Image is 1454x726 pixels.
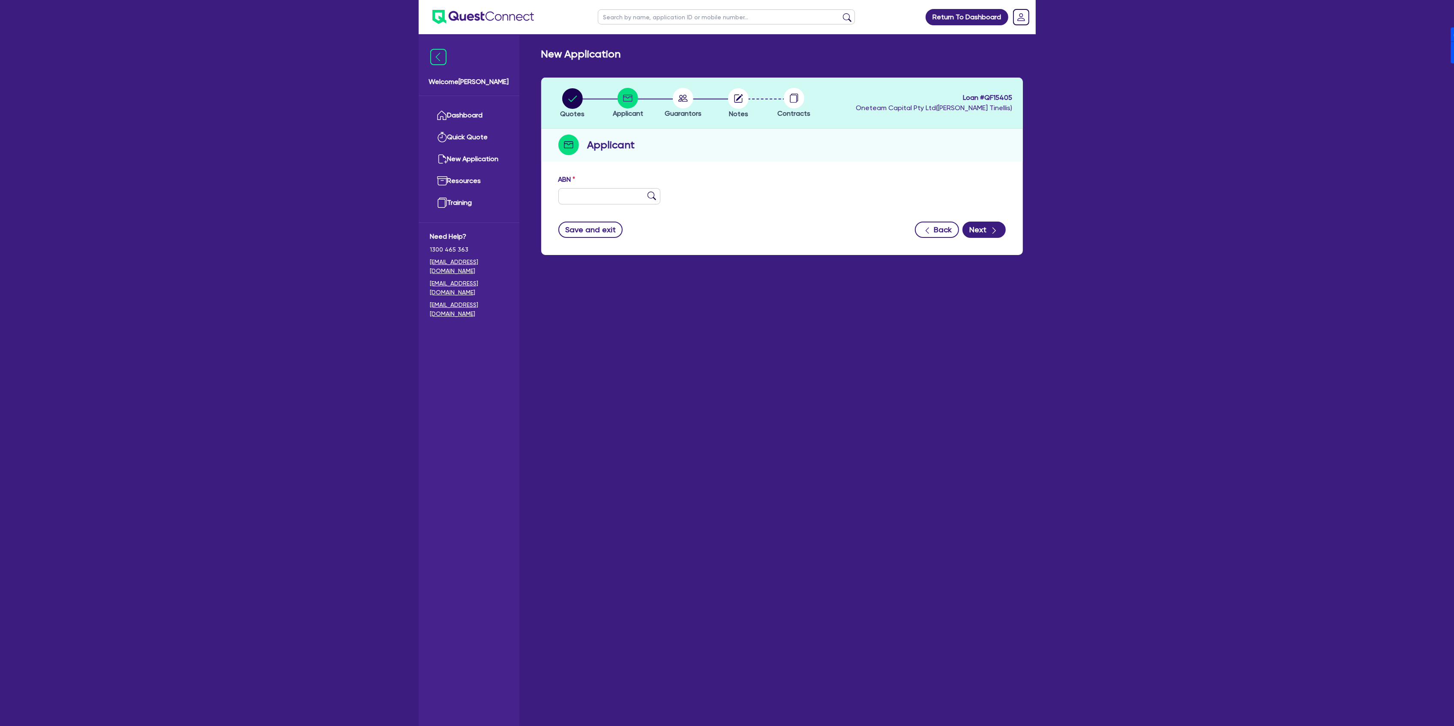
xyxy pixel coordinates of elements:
img: training [437,198,447,208]
button: Save and exit [558,222,623,238]
button: Next [962,222,1006,238]
a: Quick Quote [430,126,508,148]
a: Resources [430,170,508,192]
img: quest-connect-logo-blue [432,10,534,24]
input: Search by name, application ID or mobile number... [598,9,855,24]
a: Training [430,192,508,214]
span: Loan # QF15405 [856,93,1013,103]
a: Dashboard [430,105,508,126]
img: step-icon [558,135,579,155]
label: ABN [558,174,576,185]
span: Quotes [561,110,585,118]
a: [EMAIL_ADDRESS][DOMAIN_NAME] [430,279,508,297]
a: [EMAIL_ADDRESS][DOMAIN_NAME] [430,258,508,276]
a: [EMAIL_ADDRESS][DOMAIN_NAME] [430,300,508,318]
button: Notes [728,88,749,120]
span: Oneteam Capital Pty Ltd ( [PERSON_NAME] Tinellis ) [856,104,1013,112]
img: new-application [437,154,447,164]
span: Contracts [777,109,810,117]
span: Need Help? [430,231,508,242]
button: Quotes [560,88,585,120]
h2: Applicant [588,137,635,153]
span: 1300 465 363 [430,245,508,254]
a: Dropdown toggle [1010,6,1032,28]
button: Back [915,222,959,238]
img: quick-quote [437,132,447,142]
span: Notes [729,110,748,118]
h2: New Application [541,48,621,60]
span: Guarantors [665,109,702,117]
a: Return To Dashboard [926,9,1008,25]
img: abn-lookup icon [648,192,656,200]
a: New Application [430,148,508,170]
span: Welcome [PERSON_NAME] [429,77,509,87]
span: Applicant [613,109,643,117]
img: resources [437,176,447,186]
img: icon-menu-close [430,49,447,65]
